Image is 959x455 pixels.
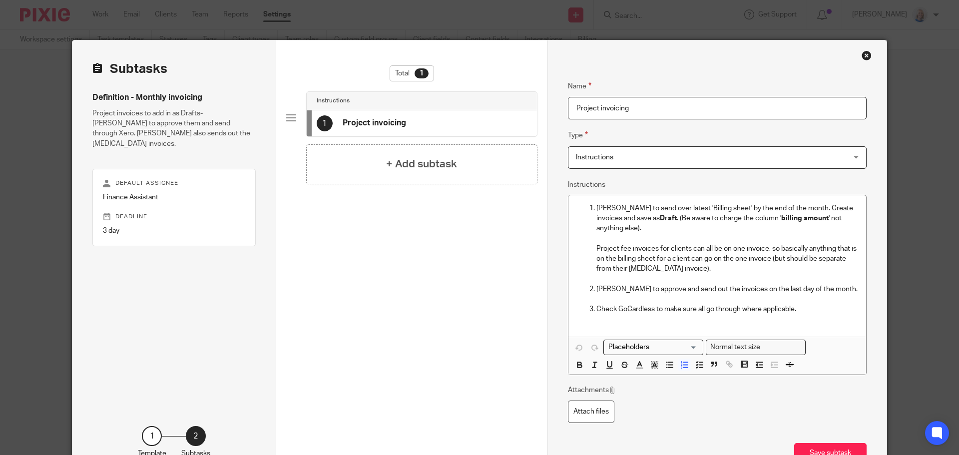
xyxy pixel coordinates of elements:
div: 2 [186,426,206,446]
div: Search for option [603,340,703,355]
p: [PERSON_NAME] to send over latest 'Billing sheet' by the end of the month. Create invoices and sa... [596,203,858,234]
div: 1 [317,115,333,131]
h4: Definition - Monthly invoicing [92,92,256,103]
input: Search for option [605,342,697,353]
p: 3 day [103,226,245,236]
div: Close this dialog window [862,50,872,60]
label: Name [568,80,591,92]
p: Attachments [568,385,616,395]
p: Deadline [103,213,245,221]
strong: Draft [660,215,677,222]
h4: Instructions [317,97,350,105]
p: Project invoices to add in as Drafts- [PERSON_NAME] to approve them and send through Xero. [PERSO... [92,108,256,149]
p: [PERSON_NAME] to approve and send out the invoices on the last day of the month. [596,284,858,294]
label: Type [568,129,588,141]
p: Check GoCardless to make sure all go through where applicable. [596,304,858,314]
div: 1 [142,426,162,446]
div: Total [390,65,434,81]
h4: Project invoicing [343,118,406,128]
div: Text styles [706,340,806,355]
p: Project fee invoices for clients can all be on one invoice, so basically anything that is on the ... [596,234,858,274]
label: Instructions [568,180,605,190]
div: Placeholders [603,340,703,355]
p: Default assignee [103,179,245,187]
label: Attach files [568,401,614,423]
strong: billing amount [781,215,829,222]
h2: Subtasks [92,60,167,77]
h4: + Add subtask [386,156,457,172]
div: 1 [415,68,429,78]
p: Finance Assistant [103,192,245,202]
input: Search for option [764,342,800,353]
div: Search for option [706,340,806,355]
span: Normal text size [708,342,763,353]
span: Instructions [576,154,613,161]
